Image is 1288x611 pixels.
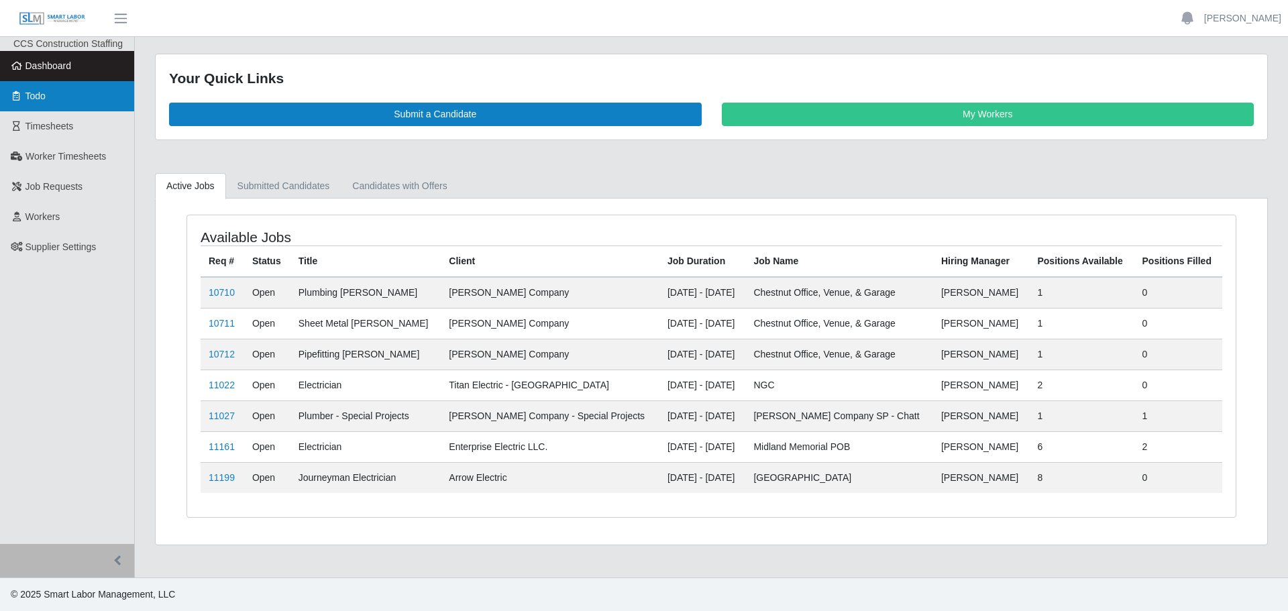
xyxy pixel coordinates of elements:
[13,38,123,49] span: CCS Construction Staffing
[1134,370,1223,400] td: 0
[933,370,1029,400] td: [PERSON_NAME]
[201,245,244,277] th: Req #
[25,91,46,101] span: Todo
[659,400,745,431] td: [DATE] - [DATE]
[1134,400,1223,431] td: 1
[933,431,1029,462] td: [PERSON_NAME]
[745,339,933,370] td: Chestnut Office, Venue, & Garage
[25,211,60,222] span: Workers
[341,173,458,199] a: Candidates with Offers
[1134,431,1223,462] td: 2
[1204,11,1281,25] a: [PERSON_NAME]
[209,472,235,483] a: 11199
[11,589,175,600] span: © 2025 Smart Labor Management, LLC
[226,173,341,199] a: Submitted Candidates
[25,121,74,131] span: Timesheets
[290,245,441,277] th: Title
[441,277,659,309] td: [PERSON_NAME] Company
[745,400,933,431] td: [PERSON_NAME] Company SP - Chatt
[1029,370,1134,400] td: 2
[25,181,83,192] span: Job Requests
[933,308,1029,339] td: [PERSON_NAME]
[659,308,745,339] td: [DATE] - [DATE]
[1029,277,1134,309] td: 1
[933,339,1029,370] td: [PERSON_NAME]
[290,400,441,431] td: Plumber - Special Projects
[1134,339,1223,370] td: 0
[659,462,745,493] td: [DATE] - [DATE]
[1134,462,1223,493] td: 0
[659,370,745,400] td: [DATE] - [DATE]
[659,245,745,277] th: Job Duration
[933,400,1029,431] td: [PERSON_NAME]
[933,462,1029,493] td: [PERSON_NAME]
[290,431,441,462] td: Electrician
[441,308,659,339] td: [PERSON_NAME] Company
[659,339,745,370] td: [DATE] - [DATE]
[1029,462,1134,493] td: 8
[441,370,659,400] td: Titan Electric - [GEOGRAPHIC_DATA]
[745,277,933,309] td: Chestnut Office, Venue, & Garage
[209,349,235,359] a: 10712
[244,370,290,400] td: Open
[209,287,235,298] a: 10710
[441,245,659,277] th: Client
[201,229,614,245] h4: Available Jobs
[25,151,106,162] span: Worker Timesheets
[441,431,659,462] td: Enterprise Electric LLC.
[441,339,659,370] td: [PERSON_NAME] Company
[244,400,290,431] td: Open
[25,60,72,71] span: Dashboard
[745,370,933,400] td: NGC
[244,462,290,493] td: Open
[1134,277,1223,309] td: 0
[244,277,290,309] td: Open
[209,380,235,390] a: 11022
[169,103,702,126] a: Submit a Candidate
[290,339,441,370] td: Pipefitting [PERSON_NAME]
[1029,339,1134,370] td: 1
[209,410,235,421] a: 11027
[244,245,290,277] th: Status
[209,441,235,452] a: 11161
[933,277,1029,309] td: [PERSON_NAME]
[745,431,933,462] td: Midland Memorial POB
[19,11,86,26] img: SLM Logo
[722,103,1254,126] a: My Workers
[244,339,290,370] td: Open
[441,462,659,493] td: Arrow Electric
[441,400,659,431] td: [PERSON_NAME] Company - Special Projects
[659,277,745,309] td: [DATE] - [DATE]
[1029,308,1134,339] td: 1
[1029,400,1134,431] td: 1
[244,431,290,462] td: Open
[290,308,441,339] td: Sheet Metal [PERSON_NAME]
[169,68,1254,89] div: Your Quick Links
[1029,245,1134,277] th: Positions Available
[290,462,441,493] td: Journeyman Electrician
[244,308,290,339] td: Open
[25,241,97,252] span: Supplier Settings
[290,277,441,309] td: Plumbing [PERSON_NAME]
[659,431,745,462] td: [DATE] - [DATE]
[209,318,235,329] a: 10711
[290,370,441,400] td: Electrician
[1134,308,1223,339] td: 0
[933,245,1029,277] th: Hiring Manager
[1029,431,1134,462] td: 6
[745,308,933,339] td: Chestnut Office, Venue, & Garage
[1134,245,1223,277] th: Positions Filled
[745,462,933,493] td: [GEOGRAPHIC_DATA]
[745,245,933,277] th: Job Name
[155,173,226,199] a: Active Jobs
